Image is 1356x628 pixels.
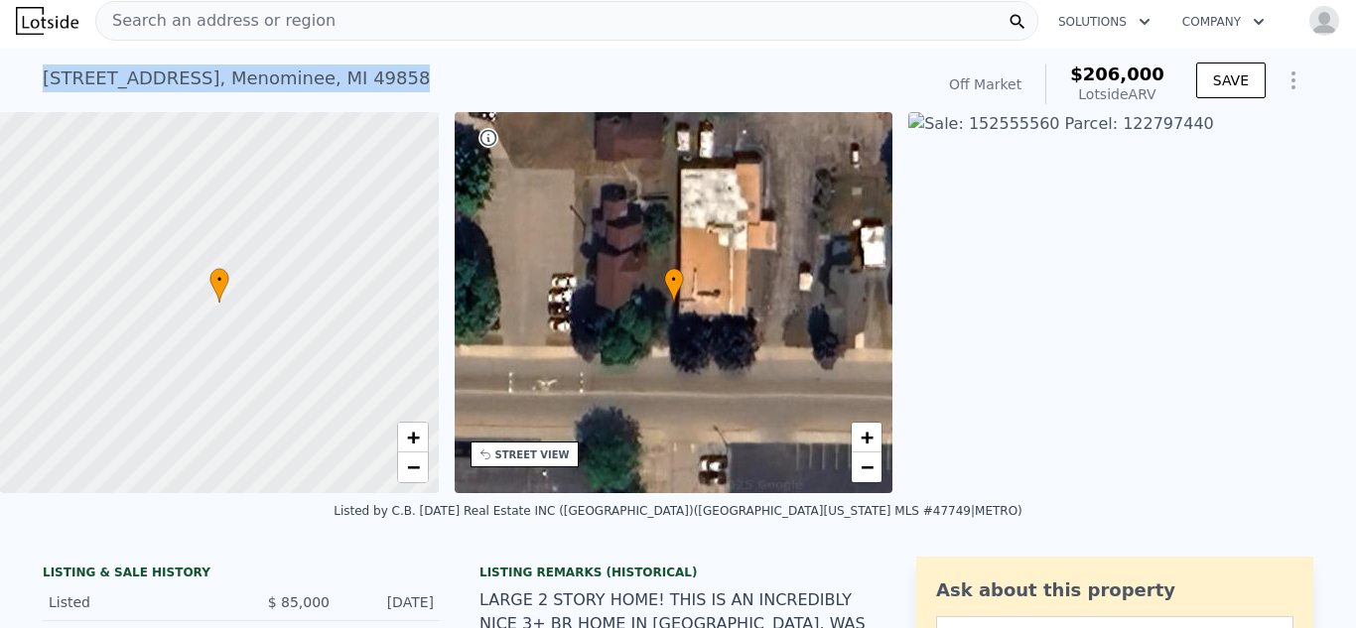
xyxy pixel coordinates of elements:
[345,592,434,612] div: [DATE]
[268,594,330,610] span: $ 85,000
[936,576,1293,604] div: Ask about this property
[861,454,874,479] span: −
[852,423,881,452] a: Zoom in
[1308,5,1340,37] img: avatar
[209,268,229,303] div: •
[1196,63,1266,98] button: SAVE
[1042,4,1166,40] button: Solutions
[949,74,1021,94] div: Off Market
[16,7,78,35] img: Lotside
[43,64,430,92] div: [STREET_ADDRESS] , Menominee , MI 49858
[96,9,336,33] span: Search an address or region
[406,425,419,449] span: +
[1070,84,1164,104] div: Lotside ARV
[209,271,229,289] span: •
[852,452,881,482] a: Zoom out
[664,271,684,289] span: •
[664,268,684,303] div: •
[1274,61,1313,100] button: Show Options
[1070,63,1164,84] span: $206,000
[406,454,419,479] span: −
[334,504,1022,518] div: Listed by C.B. [DATE] Real Estate INC ([GEOGRAPHIC_DATA]) ([GEOGRAPHIC_DATA][US_STATE] MLS #47749...
[49,592,225,612] div: Listed
[398,423,428,452] a: Zoom in
[1166,4,1281,40] button: Company
[398,452,428,482] a: Zoom out
[495,447,570,462] div: STREET VIEW
[479,565,877,580] div: Listing Remarks (Historical)
[861,425,874,449] span: +
[43,565,440,584] div: LISTING & SALE HISTORY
